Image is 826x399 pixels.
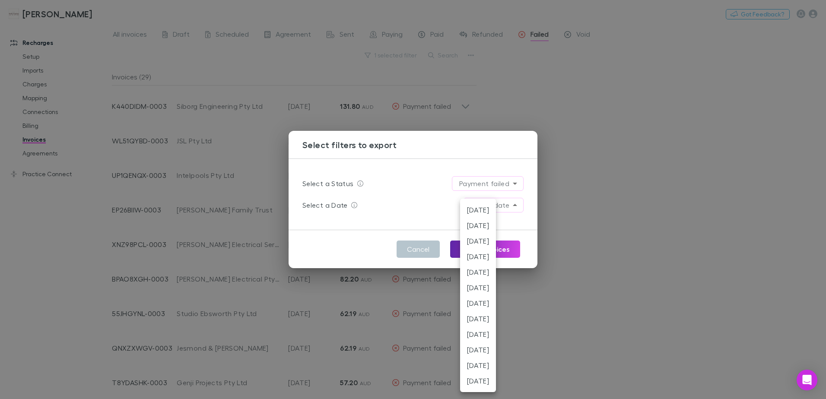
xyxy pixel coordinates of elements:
[460,311,496,326] li: [DATE]
[460,249,496,264] li: [DATE]
[460,202,496,218] li: [DATE]
[460,295,496,311] li: [DATE]
[460,373,496,389] li: [DATE]
[460,342,496,358] li: [DATE]
[460,326,496,342] li: [DATE]
[797,370,817,390] div: Open Intercom Messenger
[460,264,496,280] li: [DATE]
[460,218,496,233] li: [DATE]
[460,233,496,249] li: [DATE]
[460,358,496,373] li: [DATE]
[460,280,496,295] li: [DATE]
